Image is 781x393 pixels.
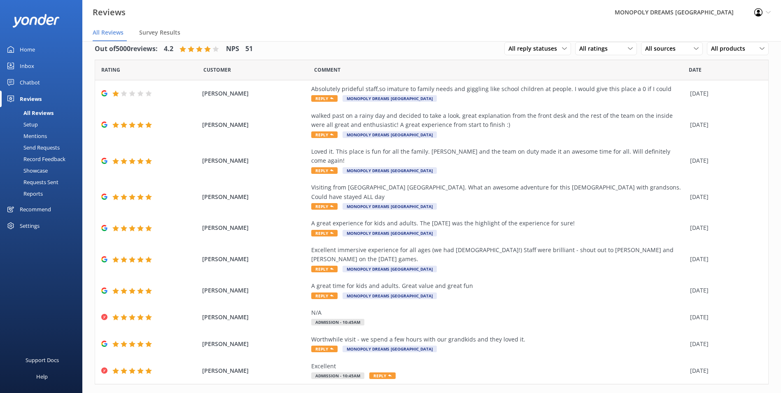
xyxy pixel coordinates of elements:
div: Loved it. This place is fun for all the family. [PERSON_NAME] and the team on duty made it an awe... [311,147,686,166]
a: Showcase [5,165,82,176]
div: Help [36,368,48,385]
span: All reply statuses [508,44,562,53]
span: [PERSON_NAME] [202,120,307,129]
a: Reports [5,188,82,199]
span: MONOPOLY DREAMS [GEOGRAPHIC_DATA] [343,203,437,210]
span: MONOPOLY DREAMS [GEOGRAPHIC_DATA] [343,266,437,272]
div: Absolutely prideful staff,so imature to family needs and giggling like school children at people.... [311,84,686,94]
div: [DATE] [690,366,758,375]
span: [PERSON_NAME] [202,366,307,375]
span: [PERSON_NAME] [202,255,307,264]
span: Reply [311,346,338,352]
span: All products [711,44,750,53]
span: All sources [645,44,681,53]
span: Reply [369,372,396,379]
div: [DATE] [690,339,758,349]
h4: Out of 5000 reviews: [95,44,158,54]
div: A great time for kids and adults. Great value and great fun [311,281,686,290]
span: Reply [311,230,338,236]
a: All Reviews [5,107,82,119]
div: [DATE] [690,255,758,264]
span: [PERSON_NAME] [202,89,307,98]
a: Setup [5,119,82,130]
div: Record Feedback [5,153,65,165]
div: N/A [311,308,686,317]
div: Mentions [5,130,47,142]
h4: 51 [245,44,253,54]
div: [DATE] [690,156,758,165]
div: [DATE] [690,192,758,201]
div: Setup [5,119,38,130]
div: Settings [20,218,40,234]
div: [DATE] [690,89,758,98]
span: [PERSON_NAME] [202,313,307,322]
a: Send Requests [5,142,82,153]
span: All ratings [579,44,613,53]
div: Inbox [20,58,34,74]
div: [DATE] [690,313,758,322]
span: All Reviews [93,28,124,37]
div: A great experience for kids and adults. The [DATE] was the highlight of the experience for sure! [311,219,686,228]
div: Showcase [5,165,48,176]
span: Reply [311,203,338,210]
span: MONOPOLY DREAMS [GEOGRAPHIC_DATA] [343,230,437,236]
div: All Reviews [5,107,54,119]
span: MONOPOLY DREAMS [GEOGRAPHIC_DATA] [343,346,437,352]
span: Reply [311,292,338,299]
span: [PERSON_NAME] [202,339,307,349]
h4: NPS [226,44,239,54]
div: Reports [5,188,43,199]
span: Reply [311,131,338,138]
span: [PERSON_NAME] [202,156,307,165]
div: Chatbot [20,74,40,91]
span: Date [689,66,702,74]
div: Visiting from [GEOGRAPHIC_DATA] [GEOGRAPHIC_DATA]. What an awesome adventure for this [DEMOGRAPHI... [311,183,686,201]
span: Reply [311,266,338,272]
div: Recommend [20,201,51,218]
h3: Reviews [93,6,126,19]
span: Admission - 10:45am [311,319,364,325]
div: Support Docs [26,352,59,368]
a: Mentions [5,130,82,142]
span: Survey Results [139,28,180,37]
div: Reviews [20,91,42,107]
span: Question [314,66,340,74]
h4: 4.2 [164,44,173,54]
div: Excellent [311,362,686,371]
span: MONOPOLY DREAMS [GEOGRAPHIC_DATA] [343,167,437,174]
a: Record Feedback [5,153,82,165]
div: Send Requests [5,142,60,153]
span: [PERSON_NAME] [202,286,307,295]
div: Excellent immersive experience for all ages (we had [DEMOGRAPHIC_DATA]!) Staff were brilliant - s... [311,246,686,264]
span: Admission - 10:45am [311,372,364,379]
span: MONOPOLY DREAMS [GEOGRAPHIC_DATA] [343,95,437,102]
a: Requests Sent [5,176,82,188]
div: [DATE] [690,286,758,295]
div: walked past on a rainy day and decided to take a look, great explanation from the front desk and ... [311,111,686,130]
div: [DATE] [690,223,758,232]
span: Reply [311,95,338,102]
span: [PERSON_NAME] [202,192,307,201]
span: Reply [311,167,338,174]
img: yonder-white-logo.png [12,14,60,28]
span: Date [101,66,120,74]
span: MONOPOLY DREAMS [GEOGRAPHIC_DATA] [343,131,437,138]
span: Date [203,66,231,74]
div: Home [20,41,35,58]
span: MONOPOLY DREAMS [GEOGRAPHIC_DATA] [343,292,437,299]
span: [PERSON_NAME] [202,223,307,232]
div: Worthwhile visit - we spend a few hours with our grandkids and they loved it. [311,335,686,344]
div: Requests Sent [5,176,58,188]
div: [DATE] [690,120,758,129]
